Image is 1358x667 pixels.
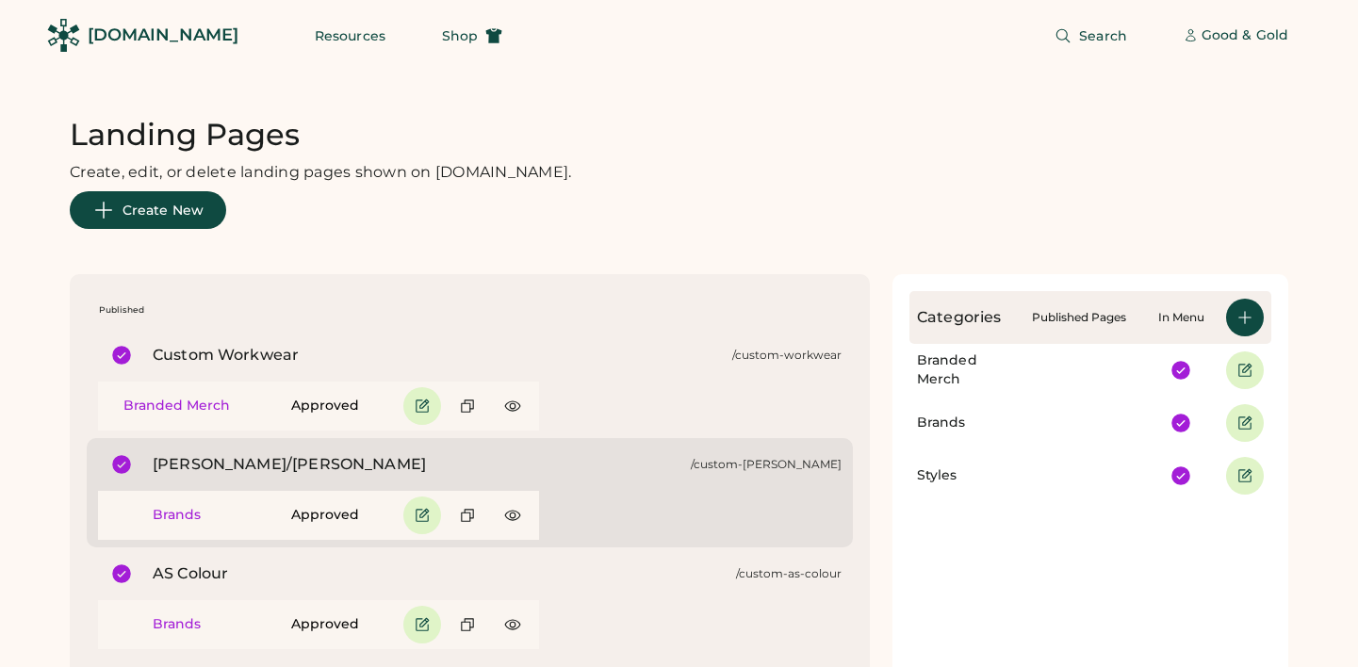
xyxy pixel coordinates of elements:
div: Good & Gold [1202,26,1288,45]
div: /custom-workwear [732,348,842,363]
div: Categories [917,306,1015,329]
div: Brands [106,615,247,634]
div: Published [98,304,145,316]
div: In Menu [1143,310,1219,325]
button: Duplicate [449,606,486,643]
div: Brands [106,506,247,525]
img: Rendered Logo - Screens [47,19,80,52]
button: Duplicate [449,387,486,425]
button: Preview [494,606,532,643]
div: Create, edit, or delete landing pages shown on [DOMAIN_NAME]. [70,161,571,184]
div: /custom-[PERSON_NAME] [691,457,842,472]
button: Create New [70,191,226,229]
div: Custom Workwear [153,344,725,366]
div: [DOMAIN_NAME] [88,24,238,47]
div: /custom-as-colour [736,566,842,581]
div: AS Colour [153,562,728,585]
div: Published Pages [1023,310,1136,325]
h1: Landing Pages [70,116,300,154]
div: Branded Merch [917,351,1015,389]
div: Styles [917,466,1015,485]
span: Shop [442,29,478,42]
span: Create New [123,203,204,217]
button: Shop [419,17,525,55]
button: Preview [494,496,532,534]
div: [PERSON_NAME]/[PERSON_NAME] [153,453,683,476]
div: Approved [254,506,396,525]
div: Branded Merch [106,397,247,415]
button: Search [1032,17,1150,55]
button: Resources [292,17,408,55]
div: Brands [917,414,1015,432]
button: Duplicate [449,496,486,534]
div: Approved [254,397,396,415]
span: Search [1079,29,1127,42]
div: Approved [254,615,396,634]
button: Preview [494,387,532,425]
